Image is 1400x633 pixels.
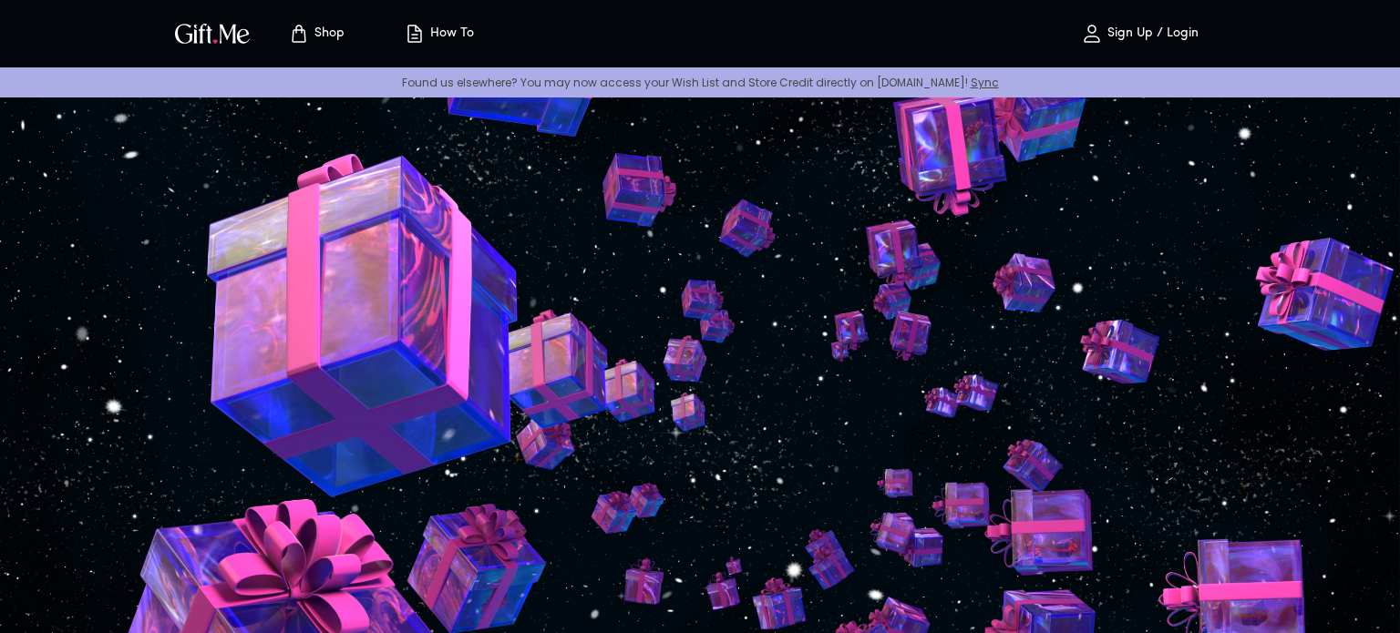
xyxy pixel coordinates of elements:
[171,20,253,46] img: GiftMe Logo
[15,75,1385,90] p: Found us elsewhere? You may now access your Wish List and Store Credit directly on [DOMAIN_NAME]!
[426,26,474,42] p: How To
[170,23,255,45] button: GiftMe Logo
[266,5,366,63] button: Store page
[404,23,426,45] img: how-to.svg
[388,5,489,63] button: How To
[310,26,345,42] p: Shop
[971,75,999,90] a: Sync
[1103,26,1199,42] p: Sign Up / Login
[1048,5,1230,63] button: Sign Up / Login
